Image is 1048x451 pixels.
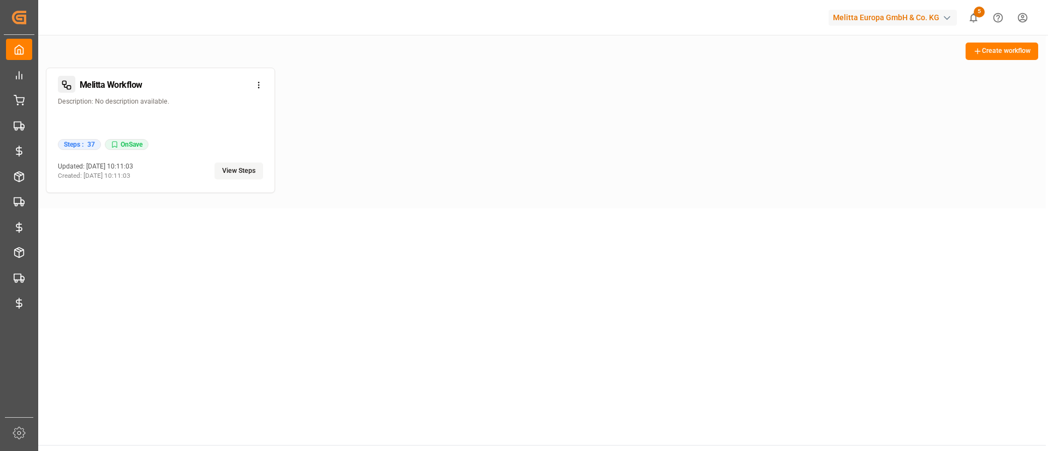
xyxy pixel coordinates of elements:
[829,7,961,28] button: Melitta Europa GmbH & Co. KG
[986,5,1010,30] button: Help Center
[974,7,985,17] span: 5
[58,139,101,150] div: 37
[121,141,142,148] span: OnSave
[58,161,133,171] div: Updated: [DATE] 10:11:03
[966,43,1038,60] button: Create workflow
[829,10,957,26] div: Melitta Europa GmbH & Co. KG
[58,93,263,107] p: Description: No description available.
[961,5,986,30] button: show 5 new notifications
[80,81,142,89] span: Melitta Workflow
[215,163,263,180] button: View Steps
[64,141,87,148] span: Steps :
[58,171,133,181] div: Created: [DATE] 10:11:03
